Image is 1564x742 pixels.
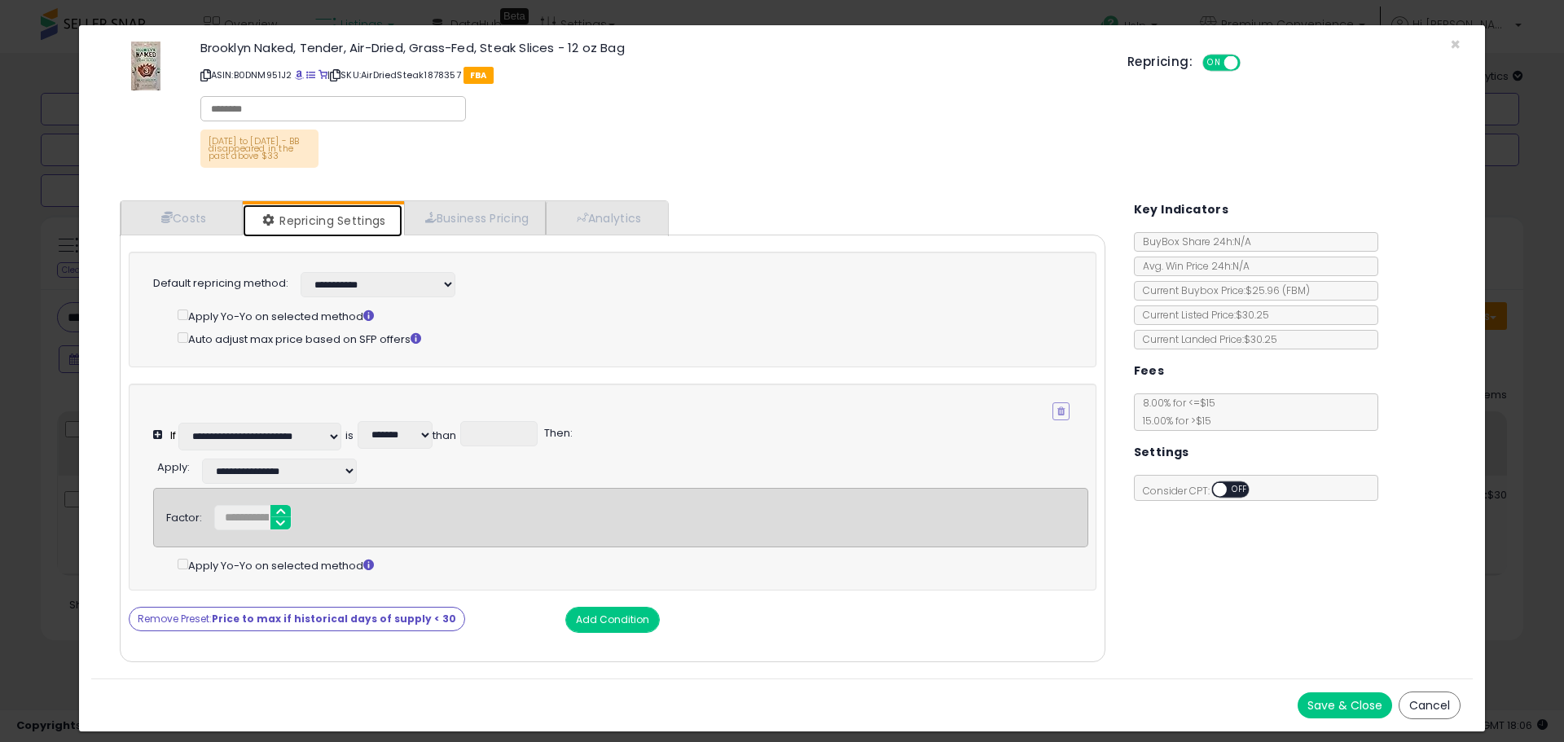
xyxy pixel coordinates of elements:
p: [DATE] to [DATE] - BB disappeared in the past above $33 [200,130,319,168]
a: Analytics [546,201,666,235]
strong: Price to max if historical days of supply < 30 [212,612,456,626]
span: Avg. Win Price 24h: N/A [1135,259,1250,273]
h5: Repricing: [1127,55,1193,68]
div: Apply Yo-Yo on selected method [178,306,1070,325]
button: Remove Preset: [129,607,465,631]
span: BuyBox Share 24h: N/A [1135,235,1251,248]
span: Then: [542,425,573,441]
div: Auto adjust max price based on SFP offers [178,329,1070,348]
span: Apply [157,459,187,475]
button: Save & Close [1298,692,1392,718]
span: Current Listed Price: $30.25 [1135,308,1269,322]
span: ( FBM ) [1282,283,1310,297]
h5: Settings [1134,442,1189,463]
span: × [1450,33,1461,56]
span: OFF [1238,56,1264,70]
div: than [433,428,456,444]
span: 8.00 % for <= $15 [1135,396,1215,428]
label: Default repricing method: [153,276,288,292]
a: Repricing Settings [243,204,402,237]
button: Cancel [1399,692,1461,719]
h3: Brooklyn Naked, Tender, Air-Dried, Grass-Fed, Steak Slices - 12 oz Bag [200,42,1104,54]
a: All offer listings [306,68,315,81]
div: Factor: [166,505,202,526]
span: $25.96 [1245,283,1310,297]
h5: Fees [1134,361,1165,381]
div: is [345,428,354,444]
span: Current Buybox Price: [1135,283,1310,297]
span: ON [1204,56,1224,70]
span: FBA [463,67,494,84]
span: Consider CPT: [1135,484,1271,498]
div: : [157,454,190,476]
img: 41gURqHy9DL._SL60_.jpg [131,42,160,90]
i: Remove Condition [1057,406,1065,416]
p: ASIN: B0DNM951J2 | SKU: AirDriedSteak1878357 [200,62,1104,88]
span: Current Landed Price: $30.25 [1135,332,1277,346]
a: Business Pricing [404,201,547,235]
span: 15.00 % for > $15 [1135,414,1211,428]
h5: Key Indicators [1134,200,1229,220]
div: Apply Yo-Yo on selected method [178,555,1088,574]
button: Add Condition [565,607,660,633]
a: Costs [121,201,243,235]
a: Your listing only [319,68,327,81]
span: OFF [1227,483,1253,497]
a: BuyBox page [295,68,304,81]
